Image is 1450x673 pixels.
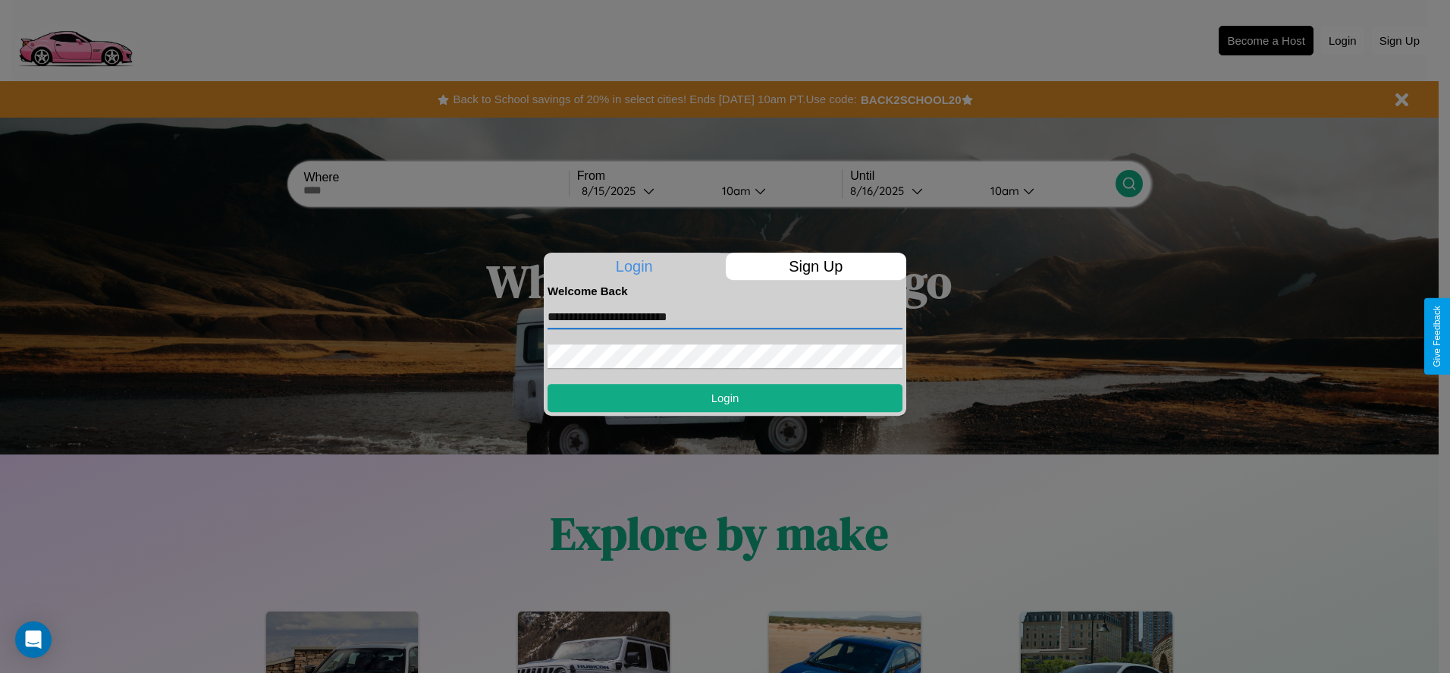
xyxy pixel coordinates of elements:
h4: Welcome Back [548,285,902,297]
p: Sign Up [726,253,907,280]
button: Login [548,384,902,412]
p: Login [544,253,725,280]
div: Open Intercom Messenger [15,621,52,658]
div: Give Feedback [1432,306,1442,367]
